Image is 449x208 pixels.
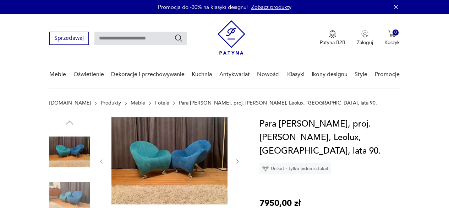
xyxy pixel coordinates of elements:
[320,30,345,46] button: Patyna B2B
[111,117,228,204] img: Zdjęcie produktu Para foteli Papageno, proj. Jan Armgardt, Leolux, Holandia, lata 90.
[158,4,248,11] p: Promocja do -30% na klasyki designu!
[384,39,400,46] p: Koszyk
[155,100,169,106] a: Fotele
[384,30,400,46] button: 0Koszyk
[49,36,89,41] a: Sprzedawaj
[388,30,395,37] img: Ikona koszyka
[49,100,91,106] a: [DOMAIN_NAME]
[312,61,347,88] a: Ikony designu
[101,100,121,106] a: Produkty
[174,34,183,42] button: Szukaj
[357,30,373,46] button: Zaloguj
[111,61,185,88] a: Dekoracje i przechowywanie
[49,32,89,45] button: Sprzedawaj
[179,100,377,106] p: Para [PERSON_NAME], proj. [PERSON_NAME], Leolux, [GEOGRAPHIC_DATA], lata 90.
[259,117,400,158] h1: Para [PERSON_NAME], proj. [PERSON_NAME], Leolux, [GEOGRAPHIC_DATA], lata 90.
[357,39,373,46] p: Zaloguj
[262,165,269,172] img: Ikona diamentu
[259,163,331,174] div: Unikat - tylko jedna sztuka!
[192,61,212,88] a: Kuchnia
[49,61,66,88] a: Meble
[131,100,145,106] a: Meble
[49,132,90,172] img: Zdjęcie produktu Para foteli Papageno, proj. Jan Armgardt, Leolux, Holandia, lata 90.
[361,30,368,37] img: Ikonka użytkownika
[73,61,104,88] a: Oświetlenie
[393,30,399,36] div: 0
[219,61,250,88] a: Antykwariat
[355,61,367,88] a: Style
[287,61,305,88] a: Klasyki
[320,30,345,46] a: Ikona medaluPatyna B2B
[320,39,345,46] p: Patyna B2B
[329,30,336,38] img: Ikona medalu
[257,61,280,88] a: Nowości
[375,61,400,88] a: Promocje
[251,4,291,11] a: Zobacz produkty
[218,20,245,55] img: Patyna - sklep z meblami i dekoracjami vintage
